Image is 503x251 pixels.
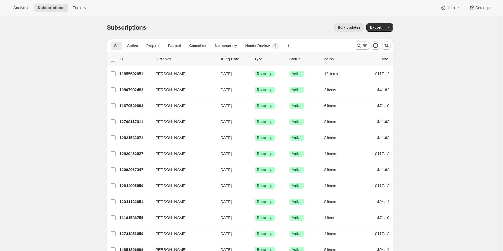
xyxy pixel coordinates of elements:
span: Active [292,87,302,92]
div: 11855692051[PERSON_NAME][DATE]SuccessRecurringSuccessActive12 items$117.12 [120,70,389,78]
p: 10807902483 [120,87,150,93]
button: Search and filter results [355,41,369,50]
button: [PERSON_NAME] [151,197,211,207]
span: Help [446,5,455,10]
button: 12 items [324,70,345,78]
button: [PERSON_NAME] [151,85,211,95]
p: Status [289,56,320,62]
button: 3 items [324,166,343,174]
div: 12941132051[PERSON_NAME][DATE]SuccessRecurringSuccessActive8 items$94.14 [120,198,389,206]
button: Settings [466,4,493,12]
span: Active [292,119,302,124]
span: Analytics [13,5,29,10]
span: Export [370,25,381,30]
span: Active [127,43,138,48]
span: [PERSON_NAME] [155,167,187,173]
p: 13731856659 [120,231,150,237]
p: 10844995859 [120,183,150,189]
span: [DATE] [220,119,232,124]
button: 4 items [324,182,343,190]
p: Total [381,56,389,62]
span: 12 items [324,71,338,76]
span: All [114,43,119,48]
button: 3 items [324,118,343,126]
p: Customer [155,56,215,62]
span: 3 items [324,135,336,140]
span: Recurring [257,215,273,220]
p: 12768117011 [120,119,150,125]
span: [PERSON_NAME] [155,199,187,205]
span: Tools [73,5,82,10]
span: 3 items [324,167,336,172]
span: 6 items [324,103,336,108]
p: Billing Date [220,56,250,62]
button: 4 items [324,150,343,158]
span: [PERSON_NAME] [155,231,187,237]
span: $94.14 [377,199,389,204]
div: Items [324,56,355,62]
span: 8 items [324,199,336,204]
button: 1 item [324,214,341,222]
button: [PERSON_NAME] [151,213,211,223]
span: Settings [475,5,490,10]
span: Recurring [257,119,273,124]
span: Recurring [257,71,273,76]
span: [DATE] [220,151,232,156]
p: 11855692051 [120,71,150,77]
span: Paused [168,43,181,48]
button: [PERSON_NAME] [151,165,211,175]
span: Active [292,167,302,172]
div: 13731856659[PERSON_NAME][DATE]SuccessRecurringSuccessActive4 items$117.12 [120,230,389,238]
span: $41.82 [377,87,389,92]
span: [DATE] [220,167,232,172]
div: IDCustomerBilling DateTypeStatusItemsTotal [120,56,389,62]
span: [PERSON_NAME] [155,135,187,141]
button: [PERSON_NAME] [151,133,211,143]
span: [DATE] [220,103,232,108]
div: 10821533971[PERSON_NAME][DATE]SuccessRecurringSuccessActive3 items$41.82 [120,134,389,142]
span: $41.82 [377,135,389,140]
span: $117.12 [375,183,389,188]
button: [PERSON_NAME] [151,181,211,191]
span: $71.10 [377,103,389,108]
span: Prepaid [146,43,160,48]
span: Recurring [257,231,273,236]
p: 13992067347 [120,167,150,173]
span: 3 items [324,87,336,92]
span: Recurring [257,103,273,108]
button: 3 items [324,86,343,94]
span: Active [292,231,302,236]
button: 6 items [324,102,343,110]
button: Analytics [10,4,33,12]
span: 4 items [324,231,336,236]
span: Subscriptions [38,5,64,10]
span: Bulk updates [338,25,360,30]
button: Bulk updates [334,23,364,32]
span: [PERSON_NAME] [155,87,187,93]
span: [PERSON_NAME] [155,215,187,221]
button: Tools [69,4,92,12]
span: Active [292,199,302,204]
span: Recurring [257,135,273,140]
span: $41.82 [377,119,389,124]
span: Active [292,183,302,188]
span: [PERSON_NAME] [155,183,187,189]
span: 3 items [324,119,336,124]
div: 10807902483[PERSON_NAME][DATE]SuccessRecurringSuccessActive3 items$41.82 [120,86,389,94]
span: $117.12 [375,151,389,156]
button: [PERSON_NAME] [151,69,211,79]
span: Active [292,151,302,156]
span: Recurring [257,151,273,156]
p: 12941132051 [120,199,150,205]
span: Recurring [257,183,273,188]
span: 9 [274,43,276,48]
span: Active [292,103,302,108]
span: Needs Review [245,43,270,48]
span: 1 item [324,215,334,220]
span: 4 items [324,151,336,156]
span: 4 items [324,183,336,188]
span: [DATE] [220,199,232,204]
span: $117.12 [375,231,389,236]
p: 11670520083 [120,103,150,109]
span: $71.10 [377,215,389,220]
